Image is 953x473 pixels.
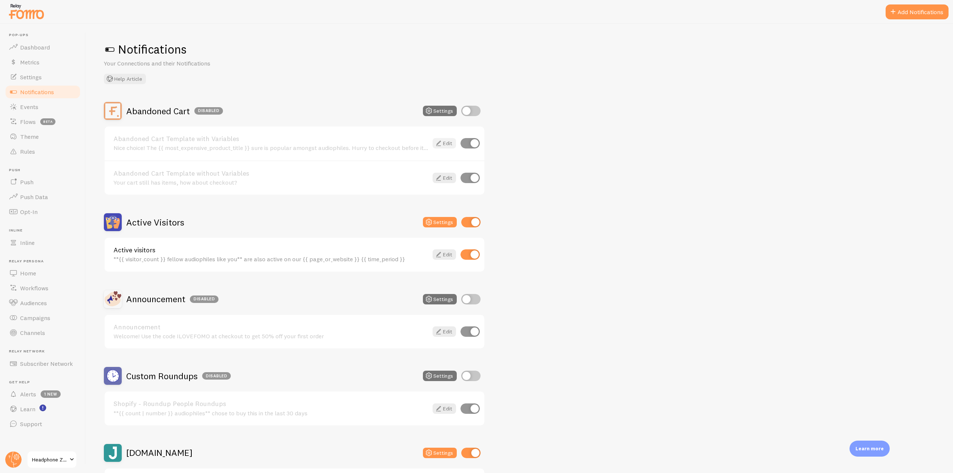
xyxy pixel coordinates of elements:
[20,58,39,66] span: Metrics
[194,107,223,115] div: Disabled
[27,451,77,469] a: Headphone Zone
[4,204,81,219] a: Opt-In
[4,129,81,144] a: Theme
[126,293,219,305] h2: Announcement
[20,329,45,336] span: Channels
[190,295,219,303] div: Disabled
[114,144,428,151] div: Nice choice! The {{ most_expensive_product_title }} sure is popular amongst audiophiles. Hurry to...
[20,269,36,277] span: Home
[4,266,81,281] a: Home
[20,193,48,201] span: Push Data
[41,390,61,398] span: 1 new
[20,118,36,125] span: Flows
[114,247,428,253] a: Active visitors
[20,44,50,51] span: Dashboard
[433,173,456,183] a: Edit
[202,372,231,380] div: Disabled
[4,114,81,129] a: Flows beta
[4,402,81,416] a: Learn
[423,294,457,304] button: Settings
[423,448,457,458] button: Settings
[4,387,81,402] a: Alerts 1 new
[4,281,81,295] a: Workflows
[40,118,55,125] span: beta
[433,403,456,414] a: Edit
[114,410,428,416] div: **{{ count | number }} audiophiles** chose to buy this in the last 30 days
[20,390,36,398] span: Alerts
[104,102,122,120] img: Abandoned Cart
[126,105,223,117] h2: Abandoned Cart
[4,144,81,159] a: Rules
[20,239,35,246] span: Inline
[4,356,81,371] a: Subscriber Network
[20,103,38,111] span: Events
[20,208,38,215] span: Opt-In
[20,314,50,322] span: Campaigns
[9,259,81,264] span: Relay Persona
[20,360,73,367] span: Subscriber Network
[855,445,884,452] p: Learn more
[9,228,81,233] span: Inline
[4,99,81,114] a: Events
[4,235,81,250] a: Inline
[423,371,457,381] button: Settings
[114,170,428,177] a: Abandoned Cart Template without Variables
[9,349,81,354] span: Relay Network
[4,84,81,99] a: Notifications
[20,133,39,140] span: Theme
[9,168,81,173] span: Push
[4,175,81,189] a: Push
[20,178,34,186] span: Push
[4,70,81,84] a: Settings
[4,189,81,204] a: Push Data
[114,324,428,330] a: Announcement
[39,405,46,411] svg: <p>Watch New Feature Tutorials!</p>
[20,148,35,155] span: Rules
[20,88,54,96] span: Notifications
[433,249,456,260] a: Edit
[433,326,456,337] a: Edit
[104,290,122,308] img: Announcement
[114,400,428,407] a: Shopify - Roundup People Roundups
[850,441,890,457] div: Learn more
[104,59,283,68] p: Your Connections and their Notifications
[9,33,81,38] span: Pop-ups
[20,284,48,292] span: Workflows
[20,73,42,81] span: Settings
[104,42,935,57] h1: Notifications
[114,135,428,142] a: Abandoned Cart Template with Variables
[433,138,456,148] a: Edit
[20,420,42,428] span: Support
[4,325,81,340] a: Channels
[114,333,428,339] div: Welcome! Use the code ILOVEFOMO at checkout to get 50% off your first order
[4,55,81,70] a: Metrics
[114,179,428,186] div: Your cart still has items, how about checkout?
[4,40,81,55] a: Dashboard
[20,299,47,307] span: Audiences
[4,295,81,310] a: Audiences
[104,213,122,231] img: Active Visitors
[423,106,457,116] button: Settings
[114,256,428,262] div: **{{ visitor_count }} fellow audiophiles like you** are also active on our {{ page_or_website }} ...
[32,455,67,464] span: Headphone Zone
[423,217,457,227] button: Settings
[126,370,231,382] h2: Custom Roundups
[9,380,81,385] span: Get Help
[126,447,192,458] h2: [DOMAIN_NAME]
[4,310,81,325] a: Campaigns
[4,416,81,431] a: Support
[104,444,122,462] img: Judge.me
[20,405,35,413] span: Learn
[8,2,45,21] img: fomo-relay-logo-orange.svg
[126,217,184,228] h2: Active Visitors
[104,367,122,385] img: Custom Roundups
[104,74,146,84] button: Help Article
